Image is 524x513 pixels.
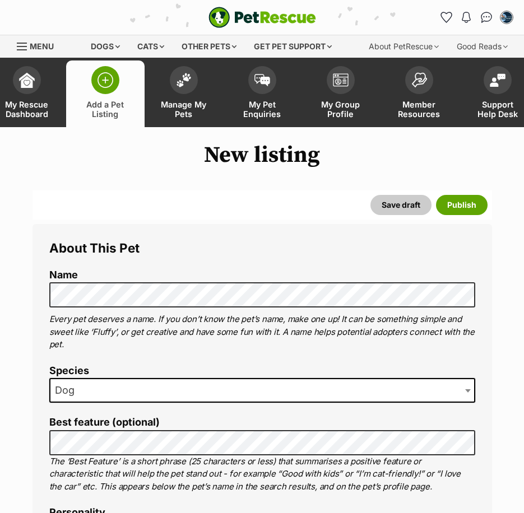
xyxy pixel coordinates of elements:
[66,60,145,127] a: Add a Pet Listing
[254,74,270,86] img: pet-enquiries-icon-7e3ad2cf08bfb03b45e93fb7055b45f3efa6380592205ae92323e6603595dc1f.svg
[145,60,223,127] a: Manage My Pets
[49,240,140,255] span: About This Pet
[361,35,447,58] div: About PetRescue
[159,100,209,119] span: Manage My Pets
[49,378,475,403] span: Dog
[501,12,512,23] img: Beverly Gray profile pic
[49,417,475,428] label: Best feature (optional)
[302,60,380,127] a: My Group Profile
[49,269,475,281] label: Name
[83,35,128,58] div: Dogs
[176,73,192,87] img: manage-my-pets-icon-02211641906a0b7f246fdf0571729dbe1e7629f14944591b6c1af311fb30b64b.svg
[49,455,475,493] p: The ‘Best Feature’ is a short phrase (25 characters or less) that summarises a positive feature o...
[394,100,444,119] span: Member Resources
[449,35,516,58] div: Good Reads
[370,195,432,215] button: Save draft
[316,100,366,119] span: My Group Profile
[2,100,52,119] span: My Rescue Dashboard
[498,8,516,26] button: My account
[174,35,244,58] div: Other pets
[436,195,488,215] button: Publish
[481,12,493,23] img: chat-41dd97257d64d25036548639549fe6c8038ab92f7586957e7f3b1b290dea8141.svg
[437,8,516,26] ul: Account quick links
[49,365,475,377] label: Species
[477,8,495,26] a: Conversations
[208,7,316,28] img: logo-e224e6f780fb5917bec1dbf3a21bbac754714ae5b6737aabdf751b685950b380.svg
[411,72,427,87] img: member-resources-icon-8e73f808a243e03378d46382f2149f9095a855e16c252ad45f914b54edf8863c.svg
[437,8,455,26] a: Favourites
[333,73,349,87] img: group-profile-icon-3fa3cf56718a62981997c0bc7e787c4b2cf8bcc04b72c1350f741eb67cf2f40e.svg
[98,72,113,88] img: add-pet-listing-icon-0afa8454b4691262ce3f59096e99ab1cd57d4a30225e0717b998d2c9b9846f56.svg
[246,35,340,58] div: Get pet support
[17,35,62,55] a: Menu
[50,383,86,398] span: Dog
[223,60,302,127] a: My Pet Enquiries
[19,72,35,88] img: dashboard-icon-eb2f2d2d3e046f16d808141f083e7271f6b2e854fb5c12c21221c1fb7104beca.svg
[49,313,475,351] p: Every pet deserves a name. If you don’t know the pet’s name, make one up! It can be something sim...
[472,100,523,119] span: Support Help Desk
[490,73,506,87] img: help-desk-icon-fdf02630f3aa405de69fd3d07c3f3aa587a6932b1a1747fa1d2bba05be0121f9.svg
[129,35,172,58] div: Cats
[462,12,471,23] img: notifications-46538b983faf8c2785f20acdc204bb7945ddae34d4c08c2a6579f10ce5e182be.svg
[80,100,131,119] span: Add a Pet Listing
[457,8,475,26] button: Notifications
[237,100,287,119] span: My Pet Enquiries
[380,60,458,127] a: Member Resources
[30,41,54,51] span: Menu
[208,7,316,28] a: PetRescue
